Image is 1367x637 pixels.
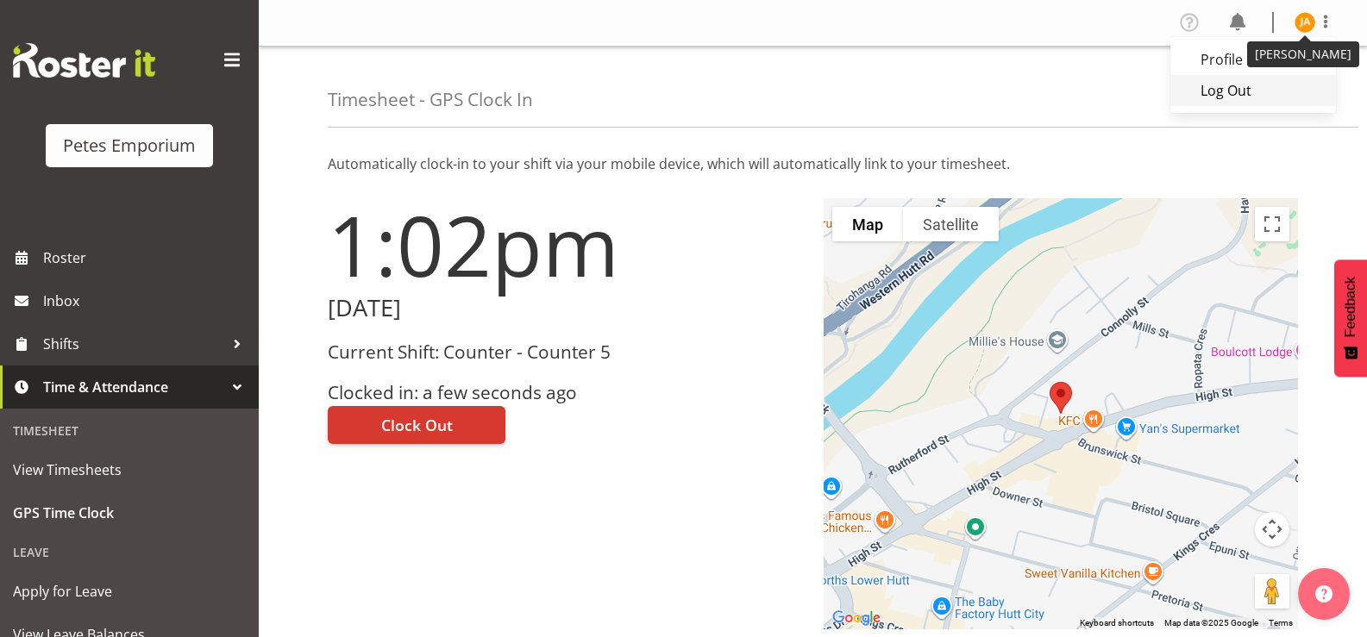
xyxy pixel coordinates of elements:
a: GPS Time Clock [4,491,254,534]
a: View Timesheets [4,448,254,491]
span: GPS Time Clock [13,500,246,526]
a: Profile [1170,44,1336,75]
span: Inbox [43,288,250,314]
a: Open this area in Google Maps (opens a new window) [828,607,885,629]
button: Show street map [832,207,903,241]
span: Shifts [43,331,224,357]
span: Roster [43,245,250,271]
img: Rosterit website logo [13,43,155,78]
button: Clock Out [328,406,505,444]
span: Feedback [1343,277,1358,337]
div: Leave [4,534,254,570]
img: Google [828,607,885,629]
h3: Clocked in: a few seconds ago [328,383,803,403]
div: Petes Emporium [63,133,196,159]
h4: Timesheet - GPS Clock In [328,90,533,109]
span: Clock Out [381,414,453,436]
button: Drag Pegman onto the map to open Street View [1255,574,1289,609]
h1: 1:02pm [328,198,803,291]
h2: [DATE] [328,295,803,322]
p: Automatically clock-in to your shift via your mobile device, which will automatically link to you... [328,153,1298,174]
button: Map camera controls [1255,512,1289,546]
button: Show satellite imagery [903,207,999,241]
span: Apply for Leave [13,578,246,604]
a: Log Out [1170,75,1336,106]
h3: Current Shift: Counter - Counter 5 [328,342,803,362]
span: Time & Attendance [43,374,224,400]
span: View Timesheets [13,457,246,483]
button: Keyboard shortcuts [1080,617,1154,629]
img: jeseryl-armstrong10788.jpg [1295,12,1315,33]
span: Map data ©2025 Google [1164,618,1258,628]
button: Feedback - Show survey [1334,259,1367,377]
img: help-xxl-2.png [1315,585,1333,603]
a: Apply for Leave [4,570,254,613]
a: Terms (opens in new tab) [1269,618,1293,628]
button: Toggle fullscreen view [1255,207,1289,241]
div: Timesheet [4,413,254,448]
